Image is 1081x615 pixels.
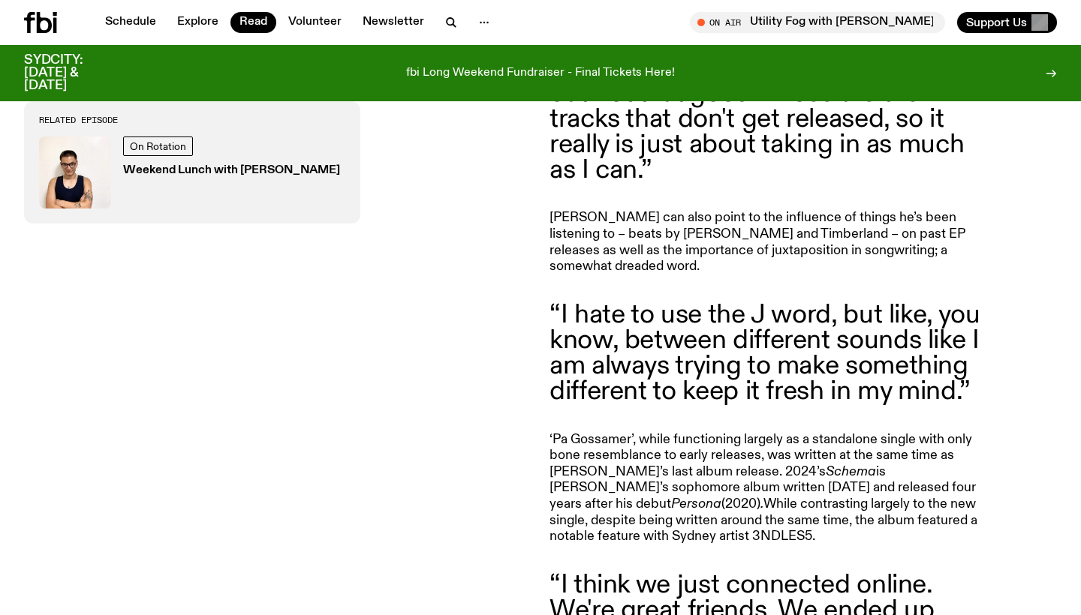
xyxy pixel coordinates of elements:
em: Persona [671,497,721,511]
span: Support Us [966,16,1027,29]
a: Volunteer [279,12,351,33]
a: Against a white background, Matt Do wears a black tank top, black glasses and has is arms crossed... [39,136,345,208]
a: Schedule [96,12,165,33]
blockquote: “I hate to use the J word, but like, you know, between different sounds like I am always trying t... [550,302,982,405]
em: . [760,497,763,511]
h3: Related Episode [39,116,345,124]
a: Newsletter [354,12,433,33]
img: Against a white background, Matt Do wears a black tank top, black glasses and has is arms crossed... [39,136,111,208]
h3: Weekend Lunch with [PERSON_NAME] [123,165,340,176]
p: fbi Long Weekend Fundraiser - Final Tickets Here! [406,67,675,80]
button: Support Us [957,12,1057,33]
p: [PERSON_NAME] can also point to the influence of things he’s been listening to – beats by [PERSON... [550,210,982,274]
a: Read [230,12,276,33]
button: On AirUtility Fog with [PERSON_NAME] [690,12,945,33]
h3: SYDCITY: [DATE] & [DATE] [24,54,120,92]
p: ‘Pa Gossamer’, while functioning largely as a standalone single with only bone resemblance to ear... [550,432,982,545]
em: Schema [826,465,876,478]
a: Explore [168,12,227,33]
